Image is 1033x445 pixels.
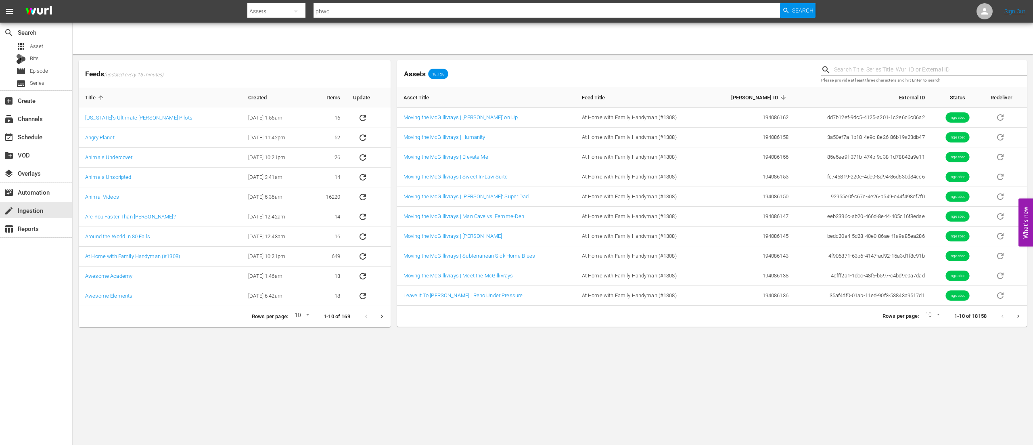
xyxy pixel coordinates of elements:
span: Episode [30,67,48,75]
td: eeb3336c-ab20-466d-8e44-405c16f8edae [795,207,931,227]
span: Schedule [4,132,14,142]
td: At Home with Family Handyman (#1308) [575,266,708,286]
td: 194086156 [708,147,795,167]
span: Ingested [945,253,969,259]
a: Moving the McGillivrays | Meet the McGillivrays [404,273,513,279]
th: Update [347,88,391,108]
td: At Home with Family Handyman (#1308) [575,227,708,246]
span: VOD [4,151,14,160]
button: Search [780,3,816,18]
span: Assets [404,70,426,78]
td: 16 [309,227,347,247]
span: Ingested [945,134,969,141]
td: 194086143 [708,246,795,266]
td: [DATE] 3:41am [242,168,309,187]
span: Ingested [945,233,969,239]
a: Animals Undercover [85,154,133,160]
span: Created [248,94,277,101]
span: Title [85,94,106,101]
div: 10 [291,311,311,323]
td: 14 [309,168,347,187]
a: Moving the McGillivrays | Sweet In-Law Suite [404,174,508,180]
span: Reports [4,224,14,234]
span: menu [5,6,15,16]
td: At Home with Family Handyman (#1308) [575,286,708,306]
a: Moving the McGillivrays | [PERSON_NAME] [404,233,502,239]
img: ans4CAIJ8jUAAAAAAAAAAAAAAAAAAAAAAAAgQb4GAAAAAAAAAAAAAAAAAAAAAAAAJMjXAAAAAAAAAAAAAAAAAAAAAAAAgAT5G... [19,2,58,21]
td: At Home with Family Handyman (#1308) [575,207,708,227]
th: External ID [795,87,931,108]
td: 16 [309,108,347,128]
td: 194086147 [708,207,795,227]
span: Live assets can't be redelivered [991,193,1010,199]
a: [US_STATE]'s Ultimate [PERSON_NAME] Pilots [85,115,192,121]
td: 194086145 [708,227,795,246]
th: Feed Title [575,87,708,108]
span: Live assets can't be redelivered [991,292,1010,298]
span: Ingested [945,214,969,220]
a: Moving the McGillivrays | [PERSON_NAME]: Super Dad [404,193,529,199]
table: sticky table [79,88,391,306]
span: Automation [4,188,14,197]
td: 194086153 [708,167,795,187]
a: Moving the McGillivrays | Subterranean Sick Home Blues [404,253,535,259]
td: [DATE] 1:46am [242,267,309,286]
td: 35af4df0-01ab-11ed-90f3-53843a9517d1 [795,286,931,306]
td: At Home with Family Handyman (#1308) [575,246,708,266]
a: Moving the McGillivrays | Humanity [404,134,485,140]
span: Series [30,79,44,87]
a: Moving the McGillivrays | Elevate Me [404,154,488,160]
td: 194086162 [708,108,795,128]
td: 14 [309,207,347,227]
td: 194086158 [708,128,795,147]
span: Search [792,3,813,18]
a: Angry Planet [85,134,115,141]
button: Open Feedback Widget [1018,199,1033,247]
td: [DATE] 12:43am [242,227,309,247]
a: Are You Faster Than [PERSON_NAME]? [85,214,176,220]
td: 52 [309,128,347,148]
td: 194086136 [708,286,795,306]
span: Live assets can't be redelivered [991,213,1010,219]
span: Ingested [945,293,969,299]
table: sticky table [397,87,1027,306]
td: [DATE] 10:21pm [242,247,309,267]
td: At Home with Family Handyman (#1308) [575,128,708,147]
th: Items [309,88,347,108]
td: 13 [309,267,347,286]
span: Ingested [945,154,969,160]
td: 3a50ef7a-1b18-4e9c-8e26-86b19a23db47 [795,128,931,147]
a: Leave It To [PERSON_NAME] | Reno Under Pressure [404,292,523,298]
p: Please provide at least three characters and hit Enter to search [821,77,1027,84]
span: Channels [4,114,14,124]
td: [DATE] 11:42pm [242,128,309,148]
a: Awesome Elements [85,293,132,299]
a: Moving the McGillivrays | Man Cave vs. Femme-Den [404,213,525,219]
td: [DATE] 10:21pm [242,148,309,168]
div: Bits [16,54,26,64]
p: 1-10 of 18158 [954,313,987,320]
td: At Home with Family Handyman (#1308) [575,147,708,167]
span: [PERSON_NAME] ID [731,94,788,101]
span: Create [4,96,14,106]
span: 18,158 [428,71,448,76]
span: Live assets can't be redelivered [991,114,1010,120]
span: Live assets can't be redelivered [991,173,1010,179]
td: At Home with Family Handyman (#1308) [575,108,708,128]
td: 92955e0f-c67e-4e26-b549-e44f498ef7f0 [795,187,931,207]
button: Next page [374,309,390,324]
td: 4f906371-63b6-4147-ad92-15a3d1f8c91b [795,246,931,266]
a: Sign Out [1004,8,1025,15]
td: [DATE] 1:56am [242,108,309,128]
span: Episode [16,66,26,76]
td: 4efff2a1-1dcc-48f5-b597-c4bd9e0a7dad [795,266,931,286]
span: Live assets can't be redelivered [991,233,1010,239]
span: Search [4,28,14,38]
a: At Home with Family Handyman (#1308) [85,253,180,259]
td: 194086138 [708,266,795,286]
span: Live assets can't be redelivered [991,272,1010,278]
td: 194086150 [708,187,795,207]
span: Asset [30,42,43,50]
td: 16220 [309,187,347,207]
td: [DATE] 6:42am [242,286,309,306]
